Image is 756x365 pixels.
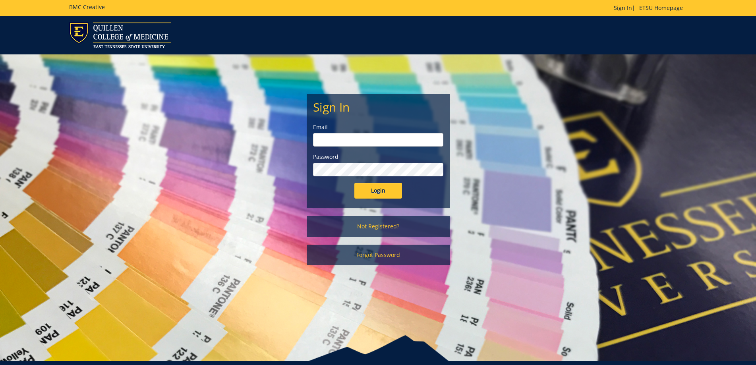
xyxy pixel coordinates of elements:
a: ETSU Homepage [635,4,687,12]
p: | [614,4,687,12]
label: Email [313,123,443,131]
a: Forgot Password [307,245,450,265]
h5: BMC Creative [69,4,105,10]
a: Not Registered? [307,216,450,237]
img: ETSU logo [69,22,171,48]
input: Login [354,183,402,199]
a: Sign In [614,4,632,12]
label: Password [313,153,443,161]
h2: Sign In [313,100,443,114]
